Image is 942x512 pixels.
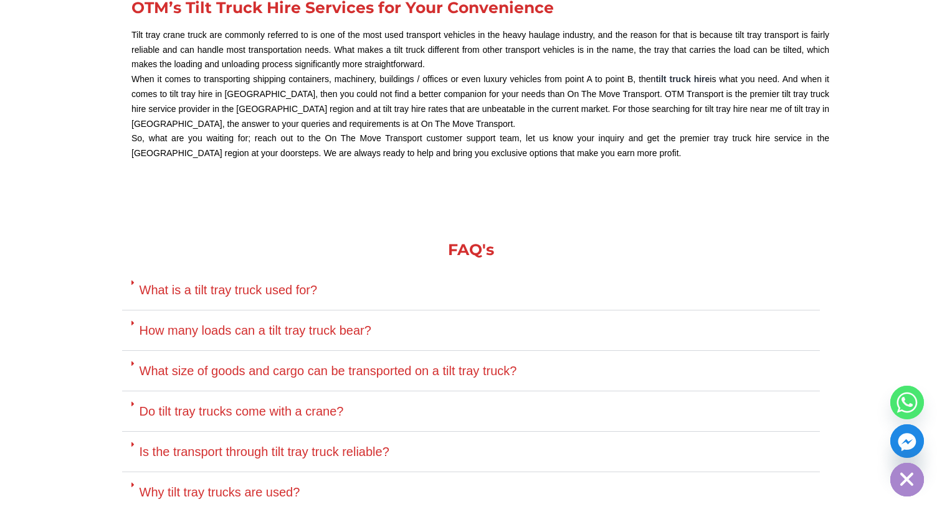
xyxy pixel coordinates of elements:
div: Is the transport through tilt tray truck reliable? [122,432,820,472]
div: What size of goods and cargo can be transported on a tilt tray truck? [122,351,820,391]
a: Whatsapp [890,386,924,419]
a: Do tilt tray trucks come with a crane? [140,404,344,418]
a: Why tilt tray trucks are used? [140,485,300,499]
a: What size of goods and cargo can be transported on a tilt tray truck? [140,364,517,378]
a: What is a tilt tray truck used for? [140,283,318,297]
a: Is the transport through tilt tray truck reliable? [140,445,389,458]
div: What is a tilt tray truck used for? [122,270,820,310]
p: So, what are you waiting for; reach out to the On The Move Transport customer support team, let u... [131,131,829,161]
a: Facebook_Messenger [890,424,924,458]
a: tilt truck hire [655,74,710,84]
div: Do tilt tray trucks come with a crane? [122,391,820,432]
h2: FAQ's [122,242,820,258]
p: Tilt tray crane truck are commonly referred to is one of the most used transport vehicles in the ... [131,28,829,72]
a: How many loads can a tilt tray truck bear? [140,323,371,337]
p: When it comes to transporting shipping containers, machinery, buildings / offices or even luxury ... [131,72,829,131]
div: How many loads can a tilt tray truck bear? [122,310,820,351]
